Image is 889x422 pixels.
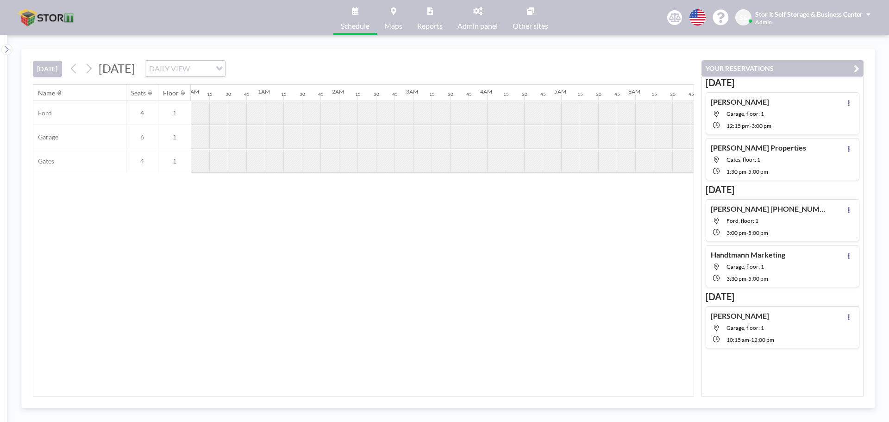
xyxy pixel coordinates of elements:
input: Search for option [193,63,210,75]
span: 4 [126,157,158,165]
button: [DATE] [33,61,62,77]
h3: [DATE] [706,77,859,88]
div: 30 [522,91,527,97]
div: 6AM [628,88,640,95]
span: Maps [384,22,402,30]
div: Search for option [145,61,225,76]
div: 30 [448,91,453,97]
span: Other sites [513,22,548,30]
span: 10:15 AM [726,336,749,343]
div: 12AM [184,88,199,95]
span: Garage, floor: 1 [726,110,764,117]
h4: [PERSON_NAME] [711,311,769,321]
div: 1AM [258,88,270,95]
div: 45 [540,91,546,97]
span: - [746,275,748,282]
span: 6 [126,133,158,141]
div: 15 [355,91,361,97]
span: Gates [33,157,54,165]
h3: [DATE] [706,184,859,195]
span: Garage, floor: 1 [726,263,764,270]
span: Admin [755,19,772,25]
div: 15 [429,91,435,97]
span: [DATE] [99,61,135,75]
span: 5:00 PM [748,275,768,282]
span: 3:00 PM [751,122,771,129]
span: Reports [417,22,443,30]
span: 1 [158,133,191,141]
div: 30 [225,91,231,97]
h4: [PERSON_NAME] [711,97,769,107]
div: Floor [163,89,179,97]
span: 4 [126,109,158,117]
span: Ford [33,109,52,117]
div: Seats [131,89,146,97]
div: 30 [596,91,601,97]
span: 3:00 PM [726,229,746,236]
div: 4AM [480,88,492,95]
span: 5:00 PM [748,229,768,236]
span: Admin panel [457,22,498,30]
div: 45 [614,91,620,97]
div: 15 [651,91,657,97]
span: Garage, floor: 1 [726,324,764,331]
span: - [749,336,751,343]
div: 30 [300,91,305,97]
span: Stor It Self Storage & Business Center [755,10,863,18]
span: 3:30 PM [726,275,746,282]
div: Name [38,89,55,97]
div: 30 [670,91,676,97]
span: 12:15 PM [726,122,750,129]
div: 45 [392,91,398,97]
h3: [DATE] [706,291,859,302]
div: 45 [466,91,472,97]
div: 15 [281,91,287,97]
div: 30 [374,91,379,97]
span: Gates, floor: 1 [726,156,760,163]
span: 12:00 PM [751,336,774,343]
span: - [750,122,751,129]
span: - [746,168,748,175]
span: S& [739,13,748,22]
div: 45 [318,91,324,97]
h4: Handtmann Marketing [711,250,785,259]
span: Garage [33,133,58,141]
div: 45 [689,91,694,97]
span: DAILY VIEW [147,63,192,75]
span: 1 [158,109,191,117]
img: organization-logo [15,8,79,27]
div: 15 [207,91,213,97]
span: 1:30 PM [726,168,746,175]
h4: [PERSON_NAME] [PHONE_NUMBER] [711,204,826,214]
button: YOUR RESERVATIONS [701,60,864,76]
div: 15 [503,91,509,97]
span: Ford, floor: 1 [726,217,758,224]
div: 5AM [554,88,566,95]
div: 2AM [332,88,344,95]
span: Schedule [341,22,369,30]
span: - [746,229,748,236]
h4: [PERSON_NAME] Properties [711,143,806,152]
div: 45 [244,91,250,97]
div: 15 [577,91,583,97]
div: 3AM [406,88,418,95]
span: 5:00 PM [748,168,768,175]
span: 1 [158,157,191,165]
